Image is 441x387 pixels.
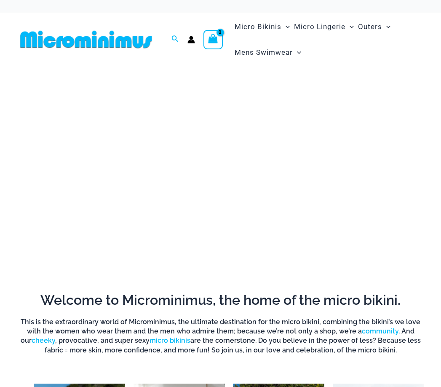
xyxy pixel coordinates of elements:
span: Outers [358,16,382,38]
span: Mens Swimwear [235,42,293,63]
span: Menu Toggle [281,16,290,38]
a: Micro LingerieMenu ToggleMenu Toggle [292,14,356,40]
span: Micro Bikinis [235,16,281,38]
a: cheeky [32,336,55,344]
h2: Welcome to Microminimus, the home of the micro bikini. [17,291,424,309]
a: OutersMenu ToggleMenu Toggle [356,14,393,40]
span: Menu Toggle [345,16,354,38]
span: Menu Toggle [382,16,390,38]
a: Micro BikinisMenu ToggleMenu Toggle [233,14,292,40]
a: Mens SwimwearMenu ToggleMenu Toggle [233,40,303,65]
a: View Shopping Cart, empty [203,30,223,49]
span: Micro Lingerie [294,16,345,38]
img: MM SHOP LOGO FLAT [17,30,155,49]
nav: Site Navigation [231,13,424,67]
a: community [362,327,398,335]
a: Search icon link [171,34,179,45]
h6: This is the extraordinary world of Microminimus, the ultimate destination for the micro bikini, c... [17,317,424,355]
a: micro bikinis [150,336,190,344]
span: Menu Toggle [293,42,301,63]
a: Account icon link [187,36,195,43]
